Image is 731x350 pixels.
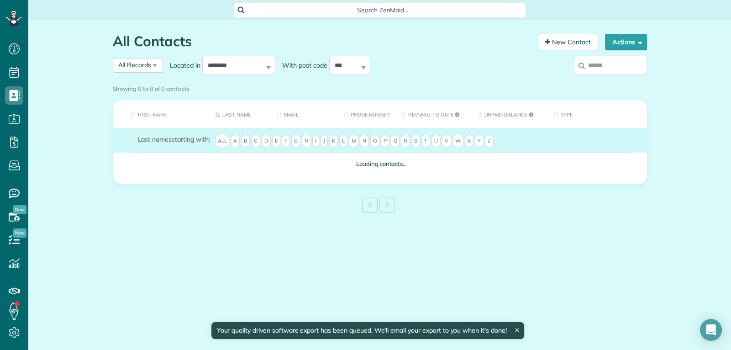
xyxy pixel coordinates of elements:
span: U [431,135,441,148]
th: First Name: activate to sort column ascending [113,100,208,128]
span: V [442,135,451,148]
span: C [251,135,260,148]
span: B [241,135,250,148]
span: F [282,135,290,148]
div: Your quality driven software export has been queued. We'll email your export to you when it's done! [211,322,524,339]
span: Z [485,135,494,148]
label: starting with: [138,135,210,144]
span: A [231,135,240,148]
a: New Contact [538,34,598,50]
span: P [380,135,389,148]
th: Email: activate to sort column ascending [270,100,337,128]
label: With post code [275,61,329,70]
span: H [302,135,311,148]
span: Last names [138,135,172,143]
span: N [360,135,369,148]
span: T [421,135,430,148]
td: Loading contacts.. [113,153,647,175]
button: Actions [605,34,647,50]
span: All [215,135,230,148]
span: D [262,135,271,148]
h1: All Contacts [113,34,531,49]
span: New [13,228,26,238]
label: Located in [163,61,202,70]
span: G [291,135,300,148]
span: J [321,135,328,148]
th: Unpaid Balance: activate to sort column ascending [470,100,546,128]
th: Phone number: activate to sort column ascending [337,100,394,128]
span: W [452,135,463,148]
span: M [349,135,358,148]
span: New [13,205,26,214]
span: S [411,135,420,148]
span: Q [390,135,400,148]
th: Last Name: activate to sort column descending [208,100,270,128]
span: X [465,135,473,148]
span: O [370,135,379,148]
span: Y [475,135,484,148]
th: Revenue to Date: activate to sort column ascending [394,100,470,128]
th: Type: activate to sort column ascending [546,100,647,128]
span: E [272,135,280,148]
span: K [329,135,338,148]
span: All Records [118,61,152,69]
span: L [339,135,347,148]
div: Showing 0 to 0 of 0 contacts [113,81,647,93]
div: Open Intercom Messenger [700,319,722,341]
span: R [401,135,410,148]
span: I [312,135,319,148]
